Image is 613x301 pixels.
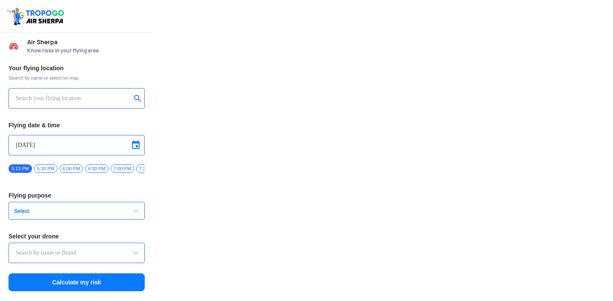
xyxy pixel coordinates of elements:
[85,164,109,173] span: 6:30 PM
[11,208,117,215] span: Select
[27,39,145,46] span: Air Sherpa
[9,164,32,173] span: 5:13 PM
[9,122,145,128] h3: Flying date & time
[9,41,19,51] img: Risk Scores
[27,47,145,54] span: Know risks in your flying area
[9,233,145,239] h3: Select your drone
[9,202,145,220] button: Select
[9,192,145,198] h3: Flying purpose
[34,164,57,173] span: 5:30 PM
[6,6,67,26] img: ic_tgdronemaps.svg
[9,273,145,291] button: Calculate my risk
[16,93,131,103] input: Search your flying location
[111,164,134,173] span: 7:00 PM
[9,65,145,71] h3: Your flying location
[60,164,83,173] span: 6:00 PM
[136,164,160,173] span: 7:30 PM
[16,248,137,258] input: Search by name or Brand
[16,140,137,150] input: Select Date
[9,75,145,81] span: Search by name or select on map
